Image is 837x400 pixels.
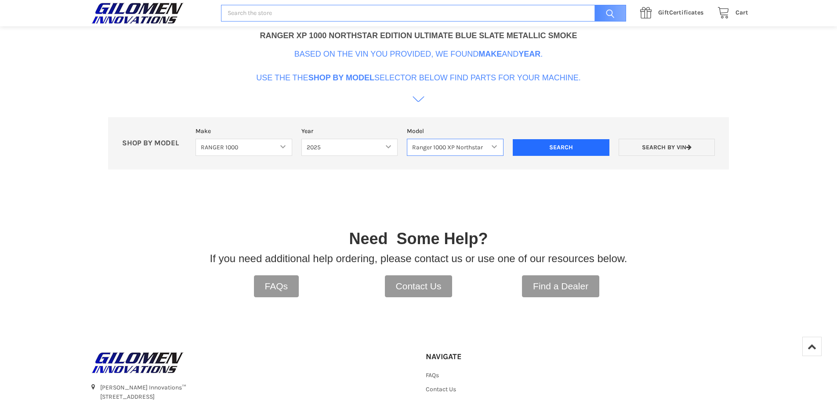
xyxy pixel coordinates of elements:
a: GiftCertificates [635,7,713,18]
b: Shop By Model [308,73,374,82]
div: RANGER XP 1000 NORTHSTAR EDITION ULTIMATE BLUE SLATE METALLIC SMOKE [260,30,577,42]
a: Contact Us [426,386,456,393]
span: Cart [736,9,748,16]
span: Gift [658,9,669,16]
span: Certificates [658,9,703,16]
p: SHOP BY MODEL [117,139,191,148]
img: GILOMEN INNOVATIONS [89,352,186,374]
p: If you need additional help ordering, please contact us or use one of our resources below. [210,251,627,267]
a: Find a Dealer [522,275,599,297]
b: Make [478,50,502,58]
input: Search [513,139,609,156]
a: Cart [713,7,748,18]
label: Year [301,126,398,136]
label: Model [407,126,504,136]
p: Based on the VIN you provided, we found and . Use the the selector below find parts for your mach... [256,48,581,84]
img: GILOMEN INNOVATIONS [89,2,186,24]
a: GILOMEN INNOVATIONS [89,352,412,374]
a: Search by VIN [619,139,715,156]
input: Search [590,5,626,22]
b: Year [518,50,540,58]
a: FAQs [254,275,299,297]
a: FAQs [426,371,439,379]
p: Need Some Help? [349,227,488,251]
label: Make [196,126,292,136]
a: Top of Page [802,337,822,356]
a: GILOMEN INNOVATIONS [89,2,212,24]
h5: Navigate [426,352,524,362]
a: Contact Us [385,275,453,297]
input: Search the store [221,5,626,22]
